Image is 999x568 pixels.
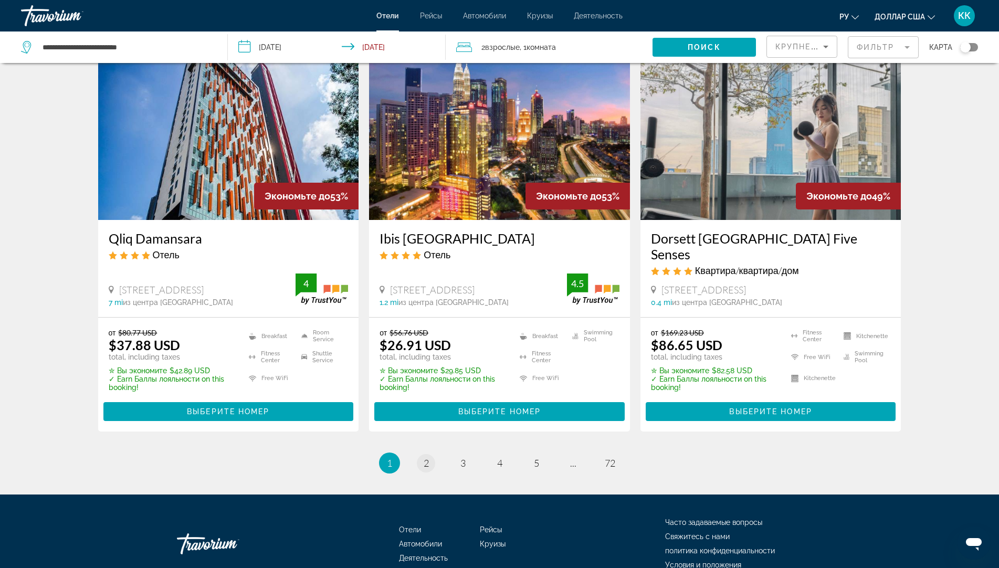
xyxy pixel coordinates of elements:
[806,191,872,202] span: Экономьте до
[380,337,451,353] ins: $26.91 USD
[775,43,903,51] span: Крупнейшие сбережения
[688,43,721,51] span: Поиск
[98,52,359,220] a: Hotel image
[463,12,506,20] a: Автомобили
[376,12,399,20] a: Отели
[244,371,296,386] li: Free WiFi
[369,52,630,220] a: Hotel image
[153,249,180,260] span: Отель
[957,526,991,560] iframe: Кнопка запуска окна обмена сообщениями
[958,10,971,21] font: КК
[390,328,428,337] del: $56.76 USD
[786,371,838,386] li: Kitchenette
[380,375,507,392] p: ✓ Earn Баллы лояльности on this booking!
[481,40,520,55] span: 2
[254,183,359,209] div: 53%
[695,265,799,276] span: Квартира/квартира/дом
[296,274,348,304] img: trustyou-badge.svg
[951,5,978,27] button: Меню пользователя
[570,457,576,469] span: ...
[485,43,520,51] span: Взрослые
[103,404,354,416] a: Выберите номер
[567,274,619,304] img: trustyou-badge.svg
[848,36,919,59] button: Filter
[520,40,556,55] span: , 1
[380,353,507,361] p: total, including taxes
[296,349,348,365] li: Shuttle Service
[665,518,762,527] a: Часто задаваемые вопросы
[786,328,838,344] li: Fitness Center
[651,265,891,276] div: 4 star Apartment
[380,366,438,375] span: ✮ Вы экономите
[646,404,896,416] a: Выберите номер
[567,277,588,290] div: 4.5
[244,349,296,365] li: Fitness Center
[661,284,746,296] span: [STREET_ADDRESS]
[665,546,775,555] a: политика конфиденциальности
[514,371,567,386] li: Free WiFi
[796,183,901,209] div: 49%
[296,277,317,290] div: 4
[380,249,619,260] div: 4 star Hotel
[786,349,838,365] li: Free WiFi
[109,230,349,246] h3: Qliq Damansara
[123,298,233,307] span: из центра [GEOGRAPHIC_DATA]
[775,40,828,53] mat-select: Sort by
[536,191,602,202] span: Экономьте до
[665,532,730,541] a: Свяжитесь с нами
[527,12,553,20] font: Круизы
[399,540,442,548] a: Автомобили
[380,366,507,375] p: $29.85 USD
[244,328,296,344] li: Breakfast
[265,191,330,202] span: Экономьте до
[651,328,658,337] span: от
[525,183,630,209] div: 53%
[929,40,952,55] span: карта
[374,402,625,421] button: Выберите номер
[651,375,778,392] p: ✓ Earn Баллы лояльности on this booking!
[480,525,502,534] a: Рейсы
[567,328,619,344] li: Swimming Pool
[672,298,782,307] span: из центра [GEOGRAPHIC_DATA]
[651,337,722,353] ins: $86.65 USD
[399,554,448,562] a: Деятельность
[458,407,541,416] span: Выберите номер
[109,353,236,361] p: total, including taxes
[380,298,398,307] span: 1.2 mi
[228,31,445,63] button: Check-in date: Sep 22, 2025 Check-out date: Sep 23, 2025
[527,43,556,51] span: Комната
[420,12,442,20] a: Рейсы
[119,284,204,296] span: [STREET_ADDRESS]
[187,407,269,416] span: Выберите номер
[177,528,282,560] a: Травориум
[103,402,354,421] button: Выберите номер
[109,249,349,260] div: 4 star Hotel
[480,540,506,548] a: Круизы
[839,13,849,21] font: ру
[446,31,653,63] button: Travelers: 2 adults, 0 children
[651,230,891,262] a: Dorsett [GEOGRAPHIC_DATA] Five Senses
[399,525,421,534] a: Отели
[653,38,756,57] button: Поиск
[574,12,623,20] a: Деятельность
[875,9,935,24] button: Изменить валюту
[514,328,567,344] li: Breakfast
[109,366,167,375] span: ✮ Вы экономите
[534,457,539,469] span: 5
[387,457,392,469] span: 1
[605,457,615,469] span: 72
[875,13,925,21] font: доллар США
[374,404,625,416] a: Выберите номер
[390,284,475,296] span: [STREET_ADDRESS]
